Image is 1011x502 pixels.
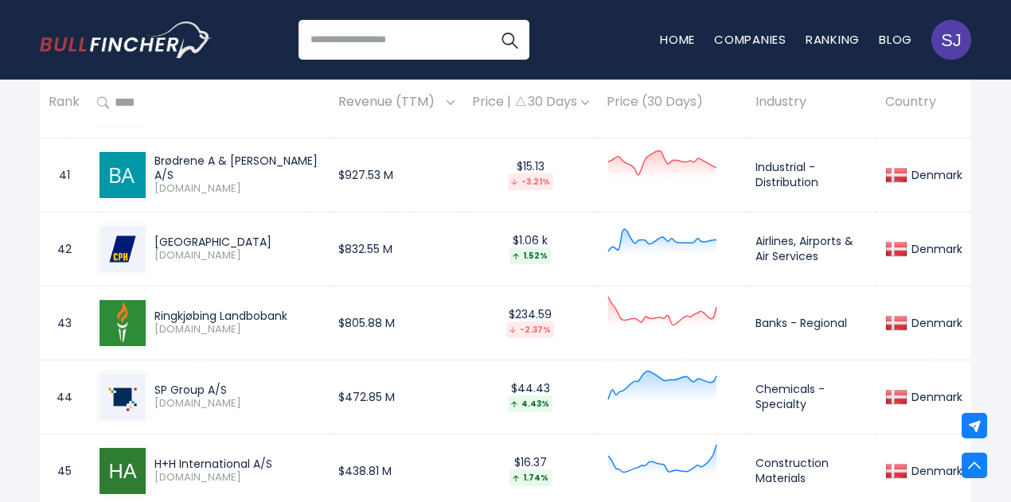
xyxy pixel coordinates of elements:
[40,80,88,126] th: Rank
[747,80,876,126] th: Industry
[714,31,787,48] a: Companies
[100,226,146,272] img: KBHL.CO.png
[509,247,551,264] div: 1.52%
[508,395,552,412] div: 4.43%
[879,31,912,48] a: Blog
[40,21,212,58] img: Bullfincher logo
[490,20,529,60] button: Search
[40,360,88,434] td: 44
[908,316,962,330] div: Denmark
[908,464,962,478] div: Denmark
[472,159,589,190] div: $15.13
[154,323,321,337] span: [DOMAIN_NAME]
[509,469,552,486] div: 1.74%
[330,138,463,212] td: $927.53 M
[660,31,695,48] a: Home
[154,457,321,471] div: H+H International A/S
[154,182,321,196] span: [DOMAIN_NAME]
[40,286,88,360] td: 43
[154,235,321,249] div: [GEOGRAPHIC_DATA]
[747,286,876,360] td: Banks - Regional
[338,91,443,115] span: Revenue (TTM)
[40,212,88,286] td: 42
[472,307,589,338] div: $234.59
[747,138,876,212] td: Industrial - Distribution
[330,212,463,286] td: $832.55 M
[154,154,321,182] div: Brødrene A & [PERSON_NAME] A/S
[154,309,321,323] div: Ringkjøbing Landbobank
[40,138,88,212] td: 41
[747,360,876,434] td: Chemicals - Specialty
[154,471,321,484] span: [DOMAIN_NAME]
[747,212,876,286] td: Airlines, Airports & Air Services
[330,286,463,360] td: $805.88 M
[100,374,146,420] img: SPG.CO.png
[100,300,146,346] img: RILBA.CO.png
[330,360,463,434] td: $472.85 M
[908,168,962,182] div: Denmark
[154,397,321,411] span: [DOMAIN_NAME]
[472,233,589,264] div: $1.06 k
[154,383,321,397] div: SP Group A/S
[506,321,554,338] div: -2.37%
[472,95,589,111] div: Price | 30 Days
[598,80,747,126] th: Price (30 Days)
[472,455,589,486] div: $16.37
[908,390,962,404] div: Denmark
[154,249,321,263] span: [DOMAIN_NAME]
[508,173,553,190] div: -3.21%
[806,31,860,48] a: Ranking
[472,381,589,412] div: $44.43
[876,80,971,126] th: Country
[40,21,211,58] a: Go to homepage
[908,242,962,256] div: Denmark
